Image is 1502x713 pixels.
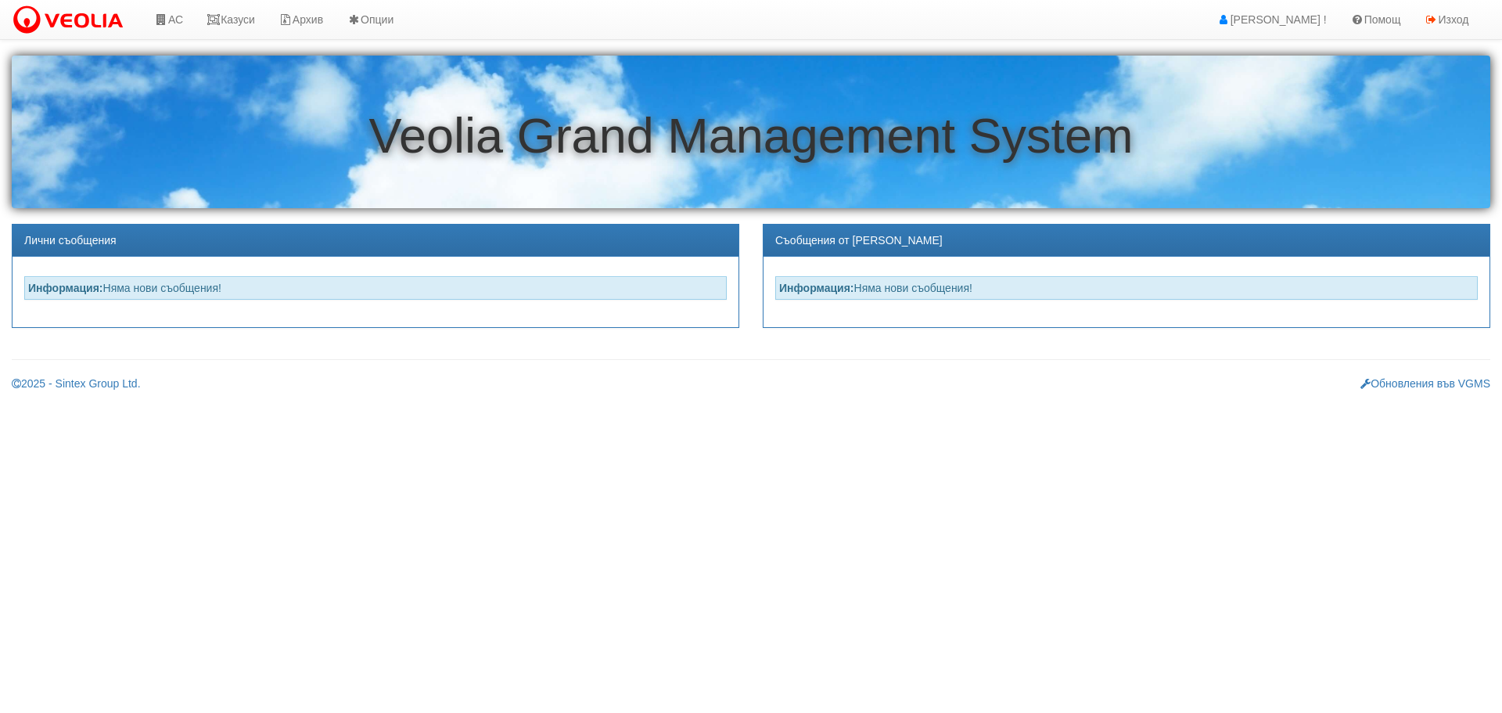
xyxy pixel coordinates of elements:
div: Лични съобщения [13,225,738,257]
h1: Veolia Grand Management System [12,109,1490,163]
a: 2025 - Sintex Group Ltd. [12,377,141,390]
img: VeoliaLogo.png [12,4,131,37]
div: Съобщения от [PERSON_NAME] [764,225,1489,257]
div: Няма нови съобщения! [24,276,727,300]
strong: Информация: [779,282,854,294]
strong: Информация: [28,282,103,294]
div: Няма нови съобщения! [775,276,1478,300]
a: Обновления във VGMS [1360,377,1490,390]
